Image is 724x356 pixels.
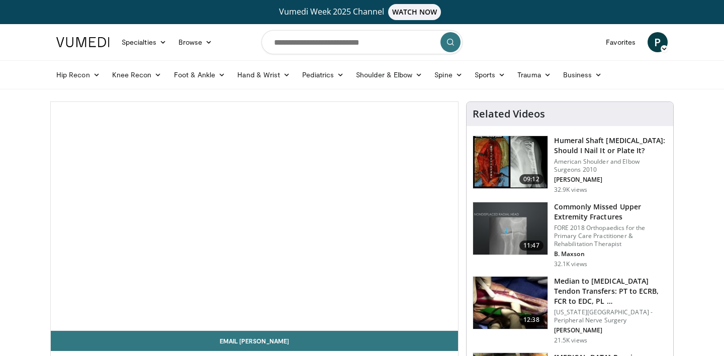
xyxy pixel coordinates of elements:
a: Hip Recon [50,65,106,85]
p: 32.9K views [554,186,587,194]
input: Search topics, interventions [261,30,463,54]
img: VuMedi Logo [56,37,110,47]
a: Foot & Ankle [168,65,232,85]
a: Email [PERSON_NAME] [51,331,458,351]
p: American Shoulder and Elbow Surgeons 2010 [554,158,667,174]
span: WATCH NOW [388,4,441,20]
p: 32.1K views [554,260,587,268]
a: P [648,32,668,52]
h4: Related Videos [473,108,545,120]
p: [US_STATE][GEOGRAPHIC_DATA] - Peripheral Nerve Surgery [554,308,667,324]
a: Favorites [600,32,642,52]
img: sot_1.png.150x105_q85_crop-smart_upscale.jpg [473,136,548,188]
h3: Humeral Shaft [MEDICAL_DATA]: Should I Nail It or Plate It? [554,136,667,156]
a: Hand & Wrist [231,65,296,85]
a: Pediatrics [296,65,350,85]
a: Knee Recon [106,65,168,85]
a: 12:38 Median to [MEDICAL_DATA] Tendon Transfers: PT to ECRB, FCR to EDC, PL … [US_STATE][GEOGRAPH... [473,276,667,344]
span: 12:38 [519,315,544,325]
a: Browse [172,32,219,52]
p: [PERSON_NAME] [554,326,667,334]
img: b2c65235-e098-4cd2-ab0f-914df5e3e270.150x105_q85_crop-smart_upscale.jpg [473,202,548,255]
span: 09:12 [519,174,544,184]
img: 304908_0001_1.png.150x105_q85_crop-smart_upscale.jpg [473,277,548,329]
h3: Commonly Missed Upper Extremity Fractures [554,202,667,222]
span: 11:47 [519,241,544,251]
p: B. Maxson [554,250,667,258]
p: FORE 2018 Orthopaedics for the Primary Care Practitioner & Rehabilitation Therapist [554,224,667,248]
a: Shoulder & Elbow [350,65,428,85]
a: Business [557,65,608,85]
p: [PERSON_NAME] [554,176,667,184]
a: 09:12 Humeral Shaft [MEDICAL_DATA]: Should I Nail It or Plate It? American Shoulder and Elbow Sur... [473,136,667,194]
video-js: Video Player [51,102,458,331]
a: Sports [469,65,512,85]
a: Vumedi Week 2025 ChannelWATCH NOW [58,4,666,20]
h3: Median to [MEDICAL_DATA] Tendon Transfers: PT to ECRB, FCR to EDC, PL … [554,276,667,306]
a: Specialties [116,32,172,52]
a: 11:47 Commonly Missed Upper Extremity Fractures FORE 2018 Orthopaedics for the Primary Care Pract... [473,202,667,268]
p: 21.5K views [554,336,587,344]
a: Trauma [511,65,557,85]
a: Spine [428,65,468,85]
